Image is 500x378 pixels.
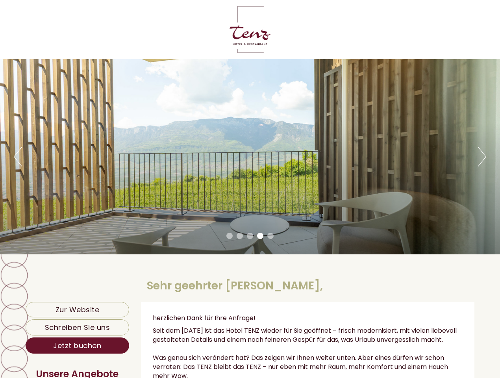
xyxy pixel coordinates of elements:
[258,205,310,221] button: Senden
[12,40,137,45] small: 04:26
[6,23,141,47] div: Guten Tag, wie können wir Ihnen helfen?
[26,302,129,318] a: Zur Website
[147,280,323,292] h1: Sehr geehrter [PERSON_NAME],
[26,319,129,335] a: Schreiben Sie uns
[26,337,129,354] a: Jetzt buchen
[14,147,22,167] button: Previous
[478,147,486,167] button: Next
[153,314,463,323] p: herzlichen Dank für Ihre Anfrage!
[133,6,178,19] div: Mittwoch
[12,24,137,31] div: Hotel Tenz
